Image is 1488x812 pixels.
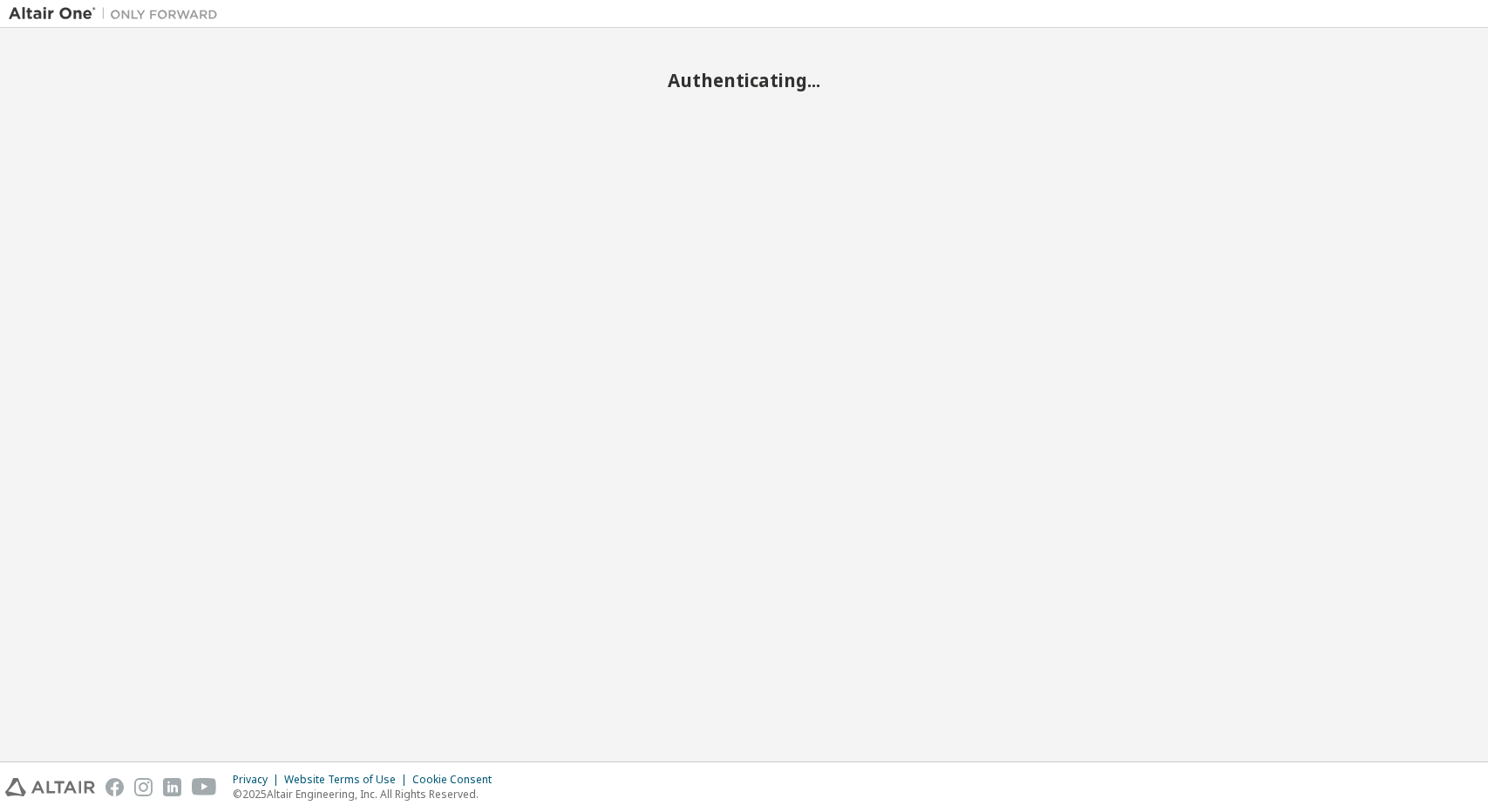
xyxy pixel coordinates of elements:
[163,778,181,796] img: linkedin.svg
[9,69,1479,91] h2: Authenticating...
[233,787,502,802] p: © 2025 Altair Engineering, Inc. All Rights Reserved.
[233,773,284,787] div: Privacy
[284,773,412,787] div: Website Terms of Use
[134,778,153,796] img: instagram.svg
[192,778,217,796] img: youtube.svg
[9,5,227,23] img: Altair One
[5,778,95,796] img: altair_logo.svg
[105,778,124,796] img: facebook.svg
[412,773,502,787] div: Cookie Consent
